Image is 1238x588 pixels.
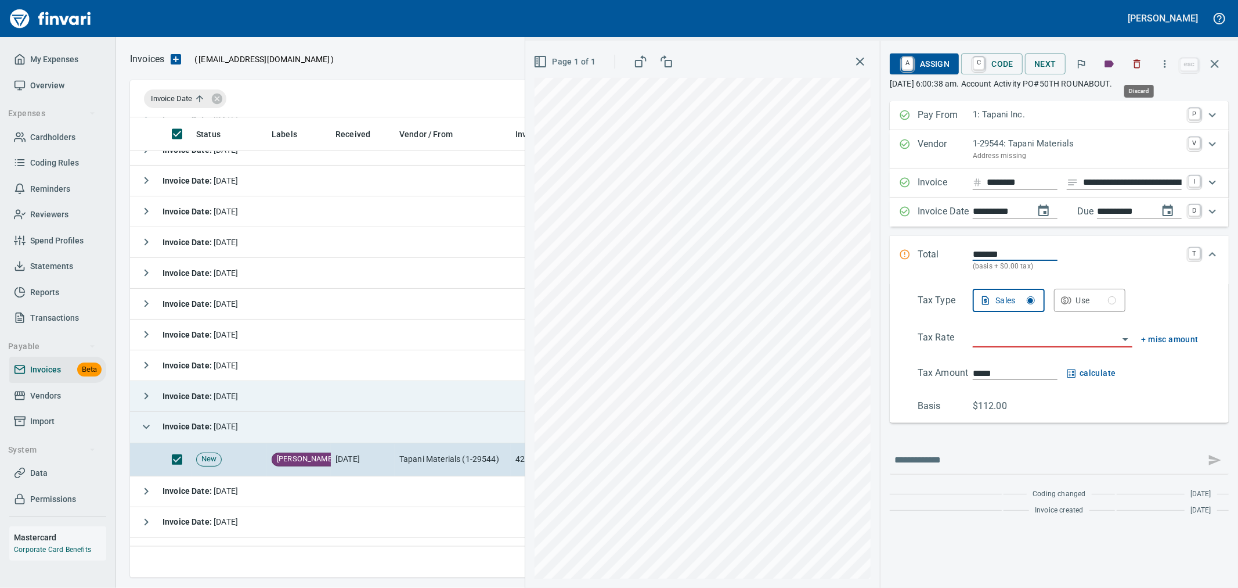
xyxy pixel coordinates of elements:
strong: Invoice Date : [163,330,214,339]
span: Spend Profiles [30,234,84,248]
p: Basis [918,399,973,413]
span: [DATE] [1190,505,1211,517]
p: ( ) [187,53,334,65]
svg: Invoice description [1067,177,1078,188]
a: D [1189,205,1200,216]
button: Sales [973,289,1045,312]
div: Expand [890,168,1229,198]
span: [DATE] [163,299,238,309]
a: I [1189,175,1200,187]
span: Invoice Number [515,127,590,141]
a: V [1189,137,1200,149]
a: Spend Profiles [9,228,106,254]
button: Flag [1069,51,1094,77]
span: Coding changed [1033,489,1085,500]
a: Reminders [9,176,106,202]
span: Payable [8,339,96,354]
strong: Invoice Date : [163,207,214,216]
button: [PERSON_NAME] [1125,9,1201,27]
h5: [PERSON_NAME] [1128,12,1198,24]
span: Invoices [30,363,61,377]
a: A [902,57,913,70]
button: Next [1025,53,1066,75]
a: Reviewers [9,202,106,228]
span: Status [196,127,236,141]
strong: Invoice Date : [163,176,214,185]
button: Payable [3,336,100,357]
span: Invoice created [1035,505,1084,517]
a: Transactions [9,305,106,331]
strong: Invoice Date : [163,268,214,278]
a: Finvari [7,5,94,33]
h6: Mastercard [14,531,106,544]
div: Expand [890,236,1229,284]
div: Expand [890,198,1229,227]
p: Pay From [918,108,973,123]
span: Invoice Date [151,94,207,104]
span: [DATE] [163,518,238,527]
a: My Expenses [9,46,106,73]
p: 1-29544: Tapani Materials [973,137,1182,150]
span: Invoice Number [515,127,575,141]
a: T [1189,248,1200,259]
span: Import [30,414,55,429]
a: esc [1181,58,1198,71]
strong: Invoice Date : [163,361,214,370]
a: Data [9,460,106,486]
strong: Invoice Date : [163,392,214,401]
a: P [1189,108,1200,120]
a: Import [9,408,106,435]
strong: Invoice Date : [163,518,214,527]
span: Assign [899,54,950,74]
span: Reminders [30,182,70,196]
span: Beta [77,363,102,377]
span: Data [30,466,48,481]
p: Invoices [130,52,164,66]
p: Due [1077,205,1132,218]
span: Statements [30,259,73,274]
p: 1: Tapani Inc. [973,108,1182,121]
span: [DATE] [163,268,238,278]
svg: Invoice number [973,175,982,189]
span: Coding Rules [30,156,79,170]
span: Labels [272,127,297,141]
span: Vendors [30,389,61,403]
span: [DATE] [163,486,238,496]
span: [DATE] [163,238,238,247]
p: Invoice Date [918,205,973,220]
span: Permissions [30,492,76,507]
strong: Invoice Date : [163,422,214,432]
p: Vendor [918,137,973,162]
span: Received [335,127,370,141]
div: Sales [995,293,1035,308]
td: Tapani Materials (1-29544) [395,443,511,476]
div: Use [1076,293,1117,308]
a: Reports [9,279,106,306]
span: Code [970,54,1013,74]
span: Reports [30,285,59,300]
button: Open [1117,331,1134,347]
span: [DATE] [163,361,238,370]
button: Upload an Invoice [164,52,187,66]
button: calculate [1067,366,1116,381]
span: [DATE] [163,176,238,185]
button: Expenses [3,103,100,124]
a: Coding Rules [9,150,106,176]
span: Page 1 of 1 [536,55,595,69]
p: (basis + $0.00 tax) [973,261,1182,273]
button: System [3,439,100,461]
button: + misc amount [1142,332,1199,347]
p: $112.00 [973,399,1028,413]
button: More [1152,51,1178,77]
span: Vendor / From [399,127,453,141]
nav: breadcrumb [130,52,164,66]
p: Address missing [973,150,1182,162]
span: Expenses [8,106,96,121]
span: [DATE] [1190,489,1211,500]
span: Next [1034,57,1056,71]
span: [PERSON_NAME] [272,454,338,465]
span: [DATE] [163,392,238,401]
p: Tax Rate [918,331,973,347]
